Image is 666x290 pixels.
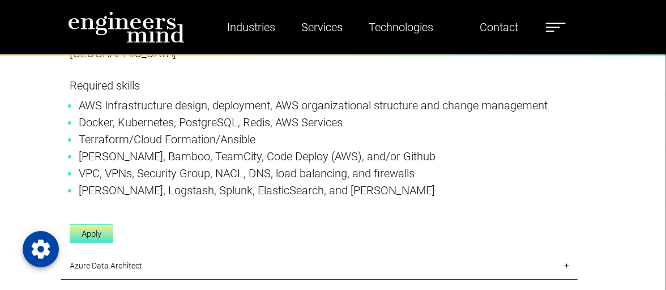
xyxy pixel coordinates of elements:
a: Apply [70,224,113,244]
li: [PERSON_NAME], Logstash, Splunk, ElasticSearch, and [PERSON_NAME] [79,182,560,199]
a: Technologies [364,14,438,40]
a: Contact [476,14,523,40]
a: Azure Data Architect [61,253,578,280]
img: logo [68,11,185,43]
li: VPC, VPNs, Security Group, NACL, DNS, load balancing, and firewalls [79,165,560,182]
li: [PERSON_NAME], Bamboo, TeamCity, Code Deploy (AWS), and/or Github [79,148,560,165]
li: Terraform/Cloud Formation/Ansible [79,131,560,148]
li: Docker, Kubernetes, PostgreSQL, Redis, AWS Services [79,114,560,131]
h5: Required skills [70,79,569,92]
li: AWS Infrastructure design, deployment, AWS organizational structure and change management [79,97,560,114]
a: Industries [223,14,280,40]
a: Services [297,14,347,40]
